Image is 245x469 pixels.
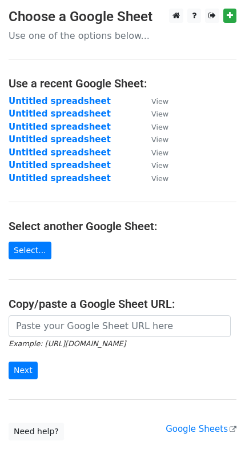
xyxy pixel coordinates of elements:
[140,134,168,145] a: View
[140,109,168,119] a: View
[151,135,168,144] small: View
[9,30,236,42] p: Use one of the options below...
[9,173,111,183] a: Untitled spreadsheet
[151,174,168,183] small: View
[9,315,231,337] input: Paste your Google Sheet URL here
[151,97,168,106] small: View
[9,423,64,440] a: Need help?
[9,160,111,170] a: Untitled spreadsheet
[151,110,168,118] small: View
[9,77,236,90] h4: Use a recent Google Sheet:
[140,96,168,106] a: View
[166,424,236,434] a: Google Sheets
[9,219,236,233] h4: Select another Google Sheet:
[9,109,111,119] a: Untitled spreadsheet
[9,147,111,158] a: Untitled spreadsheet
[9,297,236,311] h4: Copy/paste a Google Sheet URL:
[151,161,168,170] small: View
[9,362,38,379] input: Next
[151,149,168,157] small: View
[9,339,126,348] small: Example: [URL][DOMAIN_NAME]
[151,123,168,131] small: View
[9,242,51,259] a: Select...
[9,9,236,25] h3: Choose a Google Sheet
[9,96,111,106] a: Untitled spreadsheet
[9,122,111,132] a: Untitled spreadsheet
[140,147,168,158] a: View
[9,134,111,145] a: Untitled spreadsheet
[140,122,168,132] a: View
[140,160,168,170] a: View
[140,173,168,183] a: View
